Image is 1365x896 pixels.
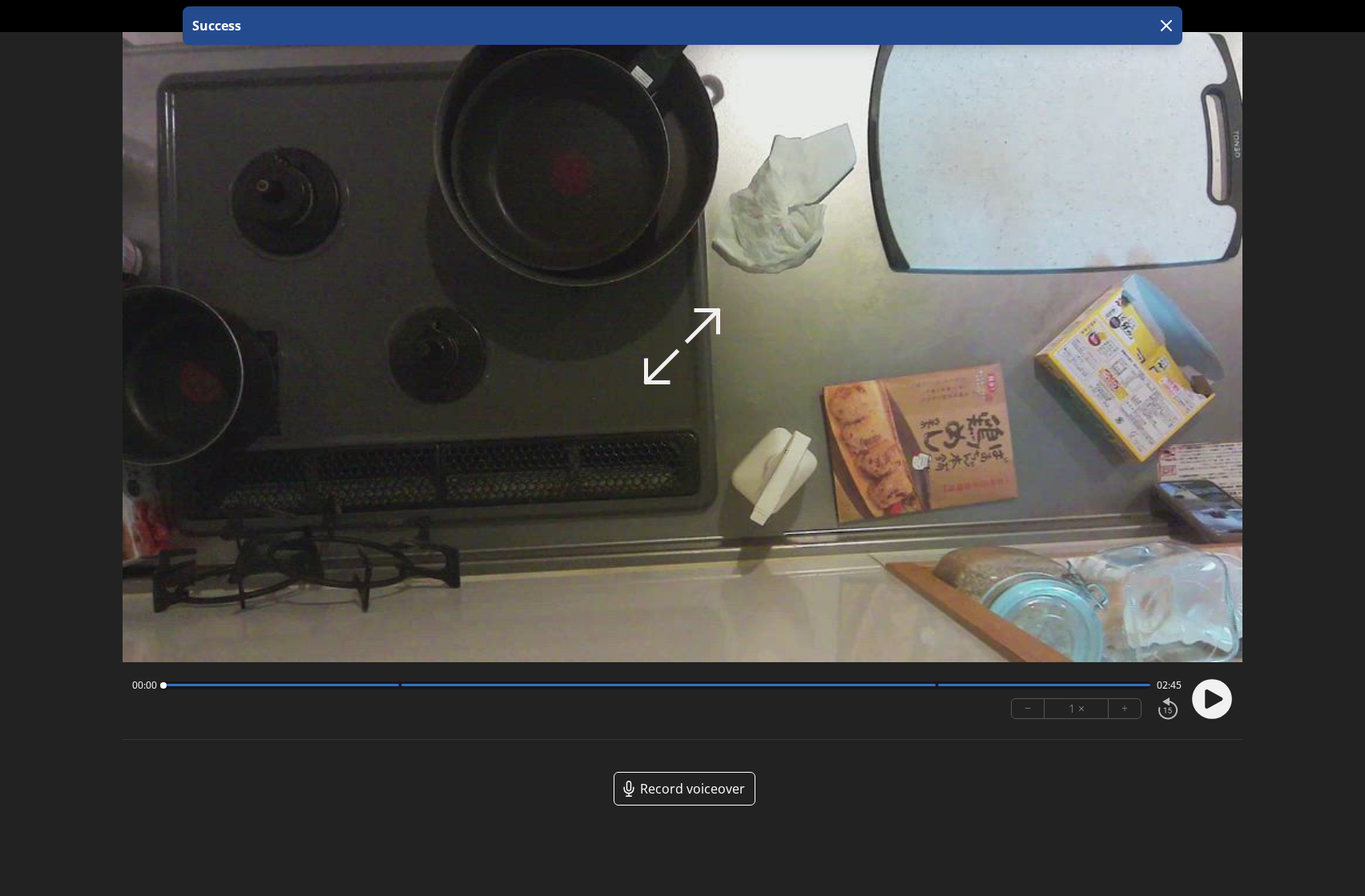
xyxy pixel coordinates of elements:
p: Success [189,16,241,35]
button: − [1012,699,1045,718]
span: 00:00 [132,679,157,692]
div: 1 × [1045,699,1109,718]
a: Record voiceover [614,772,755,806]
span: 02:45 [1157,679,1182,692]
button: + [1109,699,1141,718]
span: Record voiceover [640,779,745,798]
a: 00:11:58 [652,5,713,28]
